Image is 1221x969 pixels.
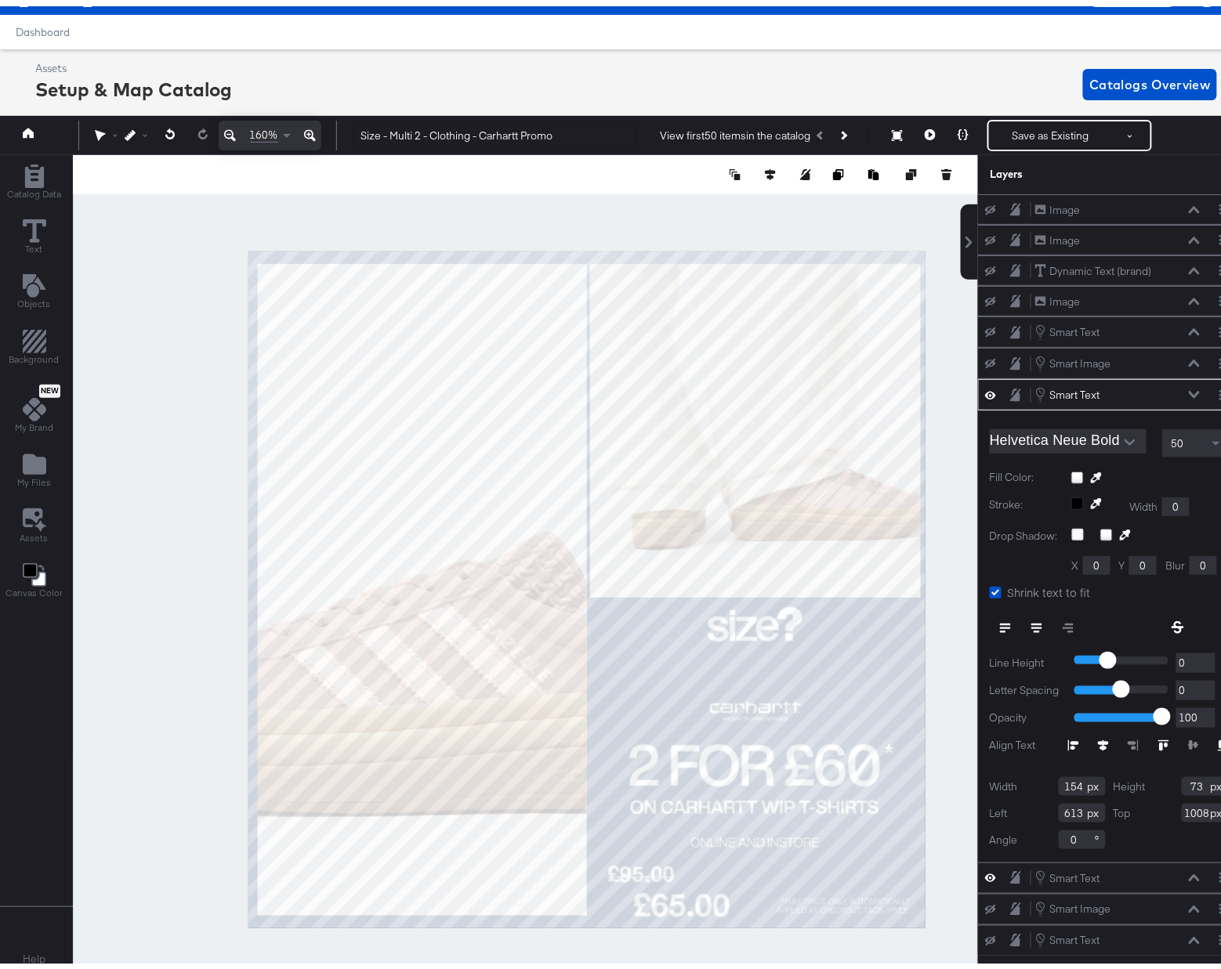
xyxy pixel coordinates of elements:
label: Letter Spacing [990,677,1063,692]
span: Text [26,237,43,249]
span: Shrink text to fit [1008,578,1091,594]
span: Canvas Color [5,580,63,593]
button: Dynamic Text (brand) [1034,257,1153,273]
label: Width [1130,494,1158,508]
button: Smart Image [1034,349,1112,366]
button: Help [13,940,57,968]
label: Align Text [990,732,1068,747]
button: Add Text [9,265,60,309]
label: Fill Color: [990,464,1060,479]
button: Image [1034,196,1082,212]
div: Smart Text [1050,927,1100,942]
button: Catalogs Overview [1083,63,1217,94]
span: New [39,380,60,390]
button: Smart Text [1034,926,1101,943]
span: 50 [1171,430,1183,444]
label: Height [1114,773,1146,788]
label: Y [1119,552,1125,567]
button: Smart Text [1034,317,1101,334]
button: Image [1034,287,1082,304]
a: Dashboard [16,20,70,32]
div: Layers [991,161,1150,175]
button: Copy image [833,161,849,176]
label: Width [990,773,1018,788]
button: Paste image [868,161,884,176]
button: Save as Existing [989,115,1111,143]
svg: Copy image [833,163,844,174]
div: Smart Image [1050,896,1111,911]
div: Smart Text [1050,381,1100,396]
div: Setup & Map Catalog [35,70,232,96]
div: Smart Image [1050,350,1111,365]
button: Add Files [8,443,60,487]
span: Background [9,347,60,360]
div: View first 50 items in the catalog [660,122,810,137]
div: Smart Text [1050,865,1100,880]
div: Dynamic Text (brand) [1050,258,1152,273]
span: 160% [250,121,278,136]
button: Image [1034,226,1082,243]
label: X [1072,552,1079,567]
div: Image [1050,227,1081,242]
svg: Paste image [868,163,879,174]
button: Open [1118,425,1142,448]
button: Assets [11,497,58,543]
label: Drop Shadow: [990,522,1060,537]
label: Angle [990,826,1018,841]
span: My Files [17,470,51,483]
span: Catalogs Overview [1089,67,1211,89]
div: Assets [35,55,232,70]
button: NewMy Brand [5,374,63,432]
button: Text [13,210,56,255]
span: My Brand [15,415,53,428]
span: Catalog Data [7,182,61,194]
label: Line Height [990,649,1063,664]
label: Top [1114,800,1131,815]
span: Assets [20,526,49,538]
div: Image [1050,197,1081,212]
label: Opacity [990,704,1063,719]
button: Smart Text [1034,863,1101,880]
label: Blur [1166,552,1186,567]
a: Help [24,946,46,961]
label: Left [990,800,1008,815]
div: Image [1050,288,1081,303]
button: Smart Image [1034,895,1112,912]
div: Smart Text [1050,319,1100,334]
span: Objects [18,291,51,304]
label: Stroke: [990,491,1060,510]
button: Next Product [832,115,854,143]
button: Smart Text [1034,380,1101,397]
